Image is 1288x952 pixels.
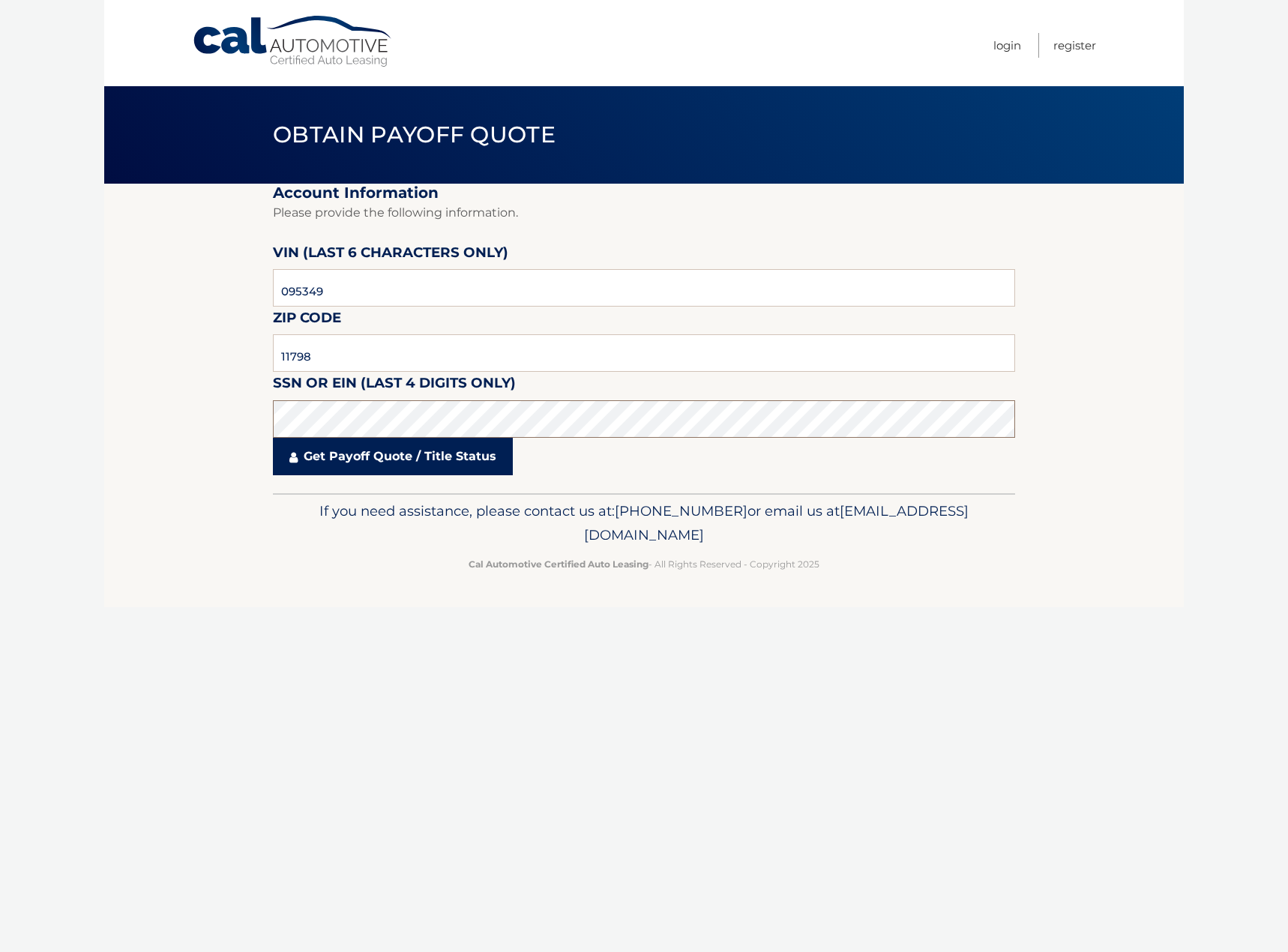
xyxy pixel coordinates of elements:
[273,184,1015,202] h2: Account Information
[993,33,1021,58] a: Login
[273,202,1015,223] p: Please provide the following information.
[192,15,394,68] a: Cal Automotive
[615,502,747,519] span: [PHONE_NUMBER]
[273,307,341,334] label: Zip Code
[1053,33,1096,58] a: Register
[283,556,1005,572] p: - All Rights Reserved - Copyright 2025
[273,438,513,475] a: Get Payoff Quote / Title Status
[273,241,508,269] label: VIN (last 6 characters only)
[273,121,556,148] span: Obtain Payoff Quote
[469,558,648,570] strong: Cal Automotive Certified Auto Leasing
[283,499,1005,547] p: If you need assistance, please contact us at: or email us at
[273,372,516,400] label: SSN or EIN (last 4 digits only)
